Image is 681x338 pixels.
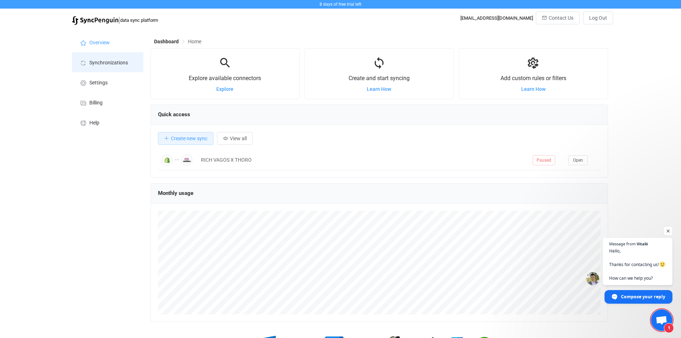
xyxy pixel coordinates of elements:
a: Synchronizations [72,52,143,72]
span: Compose your reply [621,290,665,303]
a: Explore [216,86,233,92]
span: Billing [89,100,103,106]
span: Help [89,120,99,126]
a: |data sync platform [72,15,158,25]
img: syncpenguin.svg [72,16,118,25]
span: Explore available connectors [189,75,261,82]
div: Breadcrumb [154,39,201,44]
button: Create new sync [158,132,213,145]
img: WooCommerce Inventory Quantities [181,155,192,166]
span: Overview [89,40,110,46]
span: Home [188,39,201,44]
span: Add custom rules or filters [500,75,566,82]
a: Open [568,157,588,163]
span: Dashboard [154,39,179,44]
span: Monthly usage [158,190,193,196]
img: Shopify Inventory Quantities [162,155,173,166]
button: Log Out [583,11,613,24]
span: Settings [89,80,108,86]
a: Help [72,112,143,132]
button: Open [568,155,588,165]
span: 8 days of free trial left [320,2,361,7]
span: Vitalii [637,242,648,246]
span: View all [230,136,247,141]
span: Paused [533,155,555,165]
span: | [118,15,120,25]
span: Create new sync [171,136,207,141]
a: Billing [72,92,143,112]
span: Synchronizations [89,60,128,66]
span: Contact Us [549,15,573,21]
span: data sync platform [120,18,158,23]
a: Learn How [521,86,546,92]
div: RICH VAGOS X THORO [197,156,529,164]
span: Open [573,158,583,163]
span: Message from [609,242,636,246]
a: Open chat [651,309,672,331]
button: View all [217,132,253,145]
span: Log Out [589,15,607,21]
button: Contact Us [536,11,579,24]
span: Create and start syncing [349,75,410,82]
span: 1 [664,323,674,333]
a: Settings [72,72,143,92]
a: Learn How [367,86,391,92]
div: [EMAIL_ADDRESS][DOMAIN_NAME] [460,15,533,21]
span: Hello, Thanks for contacting us! How can we help you? [609,248,666,281]
a: Overview [72,32,143,52]
span: Quick access [158,111,190,118]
